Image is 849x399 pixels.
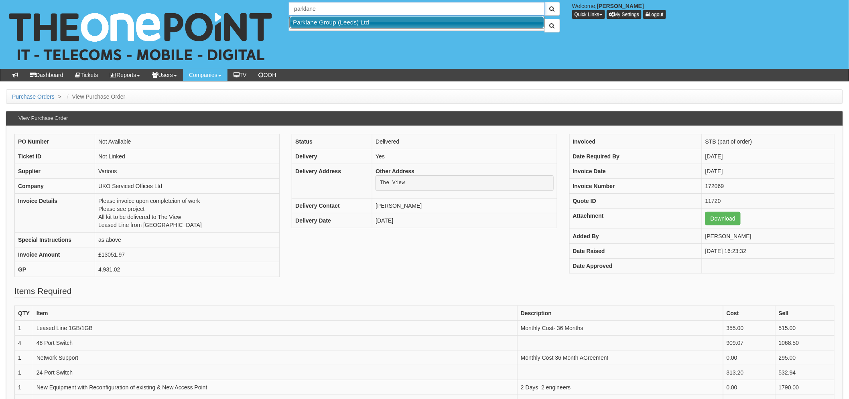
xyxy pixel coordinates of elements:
[15,365,33,380] td: 1
[95,178,280,193] td: UKO Serviced Offices Ltd
[95,193,280,232] td: Please invoice upon completeion of work Please see project All kit to be delivered to The View Le...
[702,193,834,208] td: 11720
[292,198,372,213] th: Delivery Contact
[183,69,227,81] a: Companies
[705,212,741,225] a: Download
[372,198,557,213] td: [PERSON_NAME]
[33,320,517,335] td: Leased Line 1GB/1GB
[372,213,557,228] td: [DATE]
[33,306,517,320] th: Item
[14,285,71,298] legend: Items Required
[702,229,834,243] td: [PERSON_NAME]
[33,350,517,365] td: Network Support
[518,306,723,320] th: Description
[569,164,702,178] th: Invoice Date
[569,134,702,149] th: Invoiced
[723,350,775,365] td: 0.00
[723,320,775,335] td: 355.00
[15,350,33,365] td: 1
[702,164,834,178] td: [DATE]
[376,168,414,174] b: Other Address
[376,175,553,191] pre: The View
[290,16,544,28] a: Parklane Group (Leeds) Ltd
[569,149,702,164] th: Date Required By
[292,149,372,164] th: Delivery
[292,213,372,228] th: Delivery Date
[292,164,372,198] th: Delivery Address
[775,335,834,350] td: 1068.50
[702,243,834,258] td: [DATE] 16:23:32
[33,380,517,395] td: New Equipment with Reconfiguration of existing & New Access Point
[372,149,557,164] td: Yes
[775,320,834,335] td: 515.00
[15,178,95,193] th: Company
[572,10,605,19] button: Quick Links
[15,193,95,232] th: Invoice Details
[56,93,63,100] span: >
[15,247,95,262] th: Invoice Amount
[33,335,517,350] td: 48 Port Switch
[146,69,183,81] a: Users
[95,134,280,149] td: Not Available
[14,111,72,125] h3: View Purchase Order
[95,232,280,247] td: as above
[518,320,723,335] td: Monthly Cost- 36 Months
[775,365,834,380] td: 532.94
[15,134,95,149] th: PO Number
[702,149,834,164] td: [DATE]
[702,178,834,193] td: 172069
[569,193,702,208] th: Quote ID
[95,247,280,262] td: £13051.97
[775,380,834,395] td: 1790.00
[227,69,253,81] a: TV
[775,306,834,320] th: Sell
[12,93,55,100] a: Purchase Orders
[569,208,702,229] th: Attachment
[95,149,280,164] td: Not Linked
[15,164,95,178] th: Supplier
[95,164,280,178] td: Various
[15,380,33,395] td: 1
[372,134,557,149] td: Delivered
[15,149,95,164] th: Ticket ID
[643,10,666,19] a: Logout
[33,365,517,380] td: 24 Port Switch
[292,134,372,149] th: Status
[289,2,544,16] input: Search Companies
[775,350,834,365] td: 295.00
[569,178,702,193] th: Invoice Number
[723,306,775,320] th: Cost
[518,380,723,395] td: 2 Days, 2 engineers
[104,69,146,81] a: Reports
[15,262,95,277] th: GP
[569,229,702,243] th: Added By
[15,232,95,247] th: Special Instructions
[518,350,723,365] td: Monthly Cost 36 Month AGreement
[69,69,104,81] a: Tickets
[702,134,834,149] td: STB (part of order)
[723,380,775,395] td: 0.00
[253,69,282,81] a: OOH
[95,262,280,277] td: 4,931.02
[597,3,644,9] b: [PERSON_NAME]
[569,243,702,258] th: Date Raised
[566,2,849,19] div: Welcome,
[15,306,33,320] th: QTY
[723,365,775,380] td: 313.20
[607,10,642,19] a: My Settings
[15,335,33,350] td: 4
[723,335,775,350] td: 909.07
[569,258,702,273] th: Date Approved
[24,69,69,81] a: Dashboard
[15,320,33,335] td: 1
[65,93,126,101] li: View Purchase Order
